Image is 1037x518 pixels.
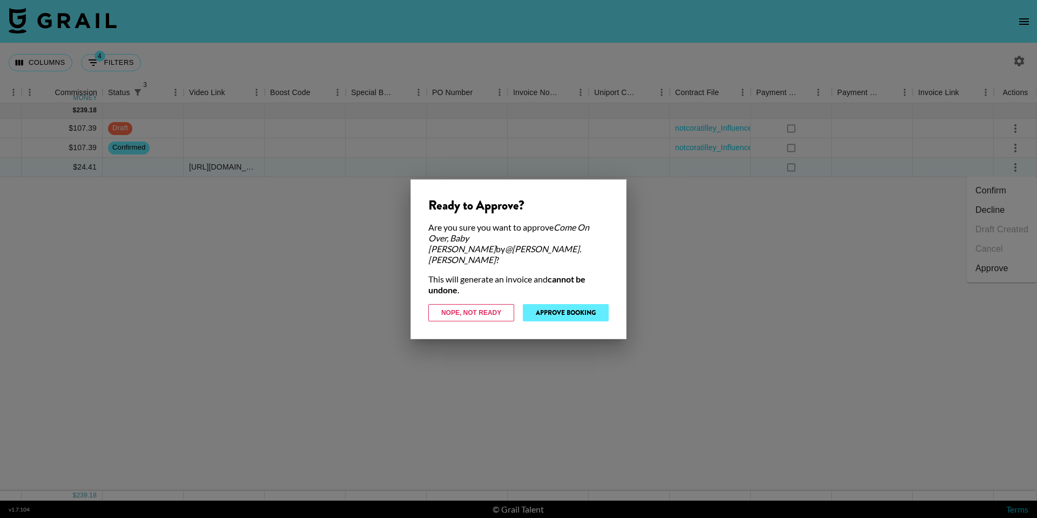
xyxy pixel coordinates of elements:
button: Nope, Not Ready [428,304,514,321]
button: Approve Booking [523,304,609,321]
strong: cannot be undone [428,274,585,295]
div: This will generate an invoice and . [428,274,609,295]
em: Come On Over, Baby [PERSON_NAME] [428,222,589,254]
div: Ready to Approve? [428,197,609,213]
div: Are you sure you want to approve by ? [428,222,609,265]
em: @ [PERSON_NAME].[PERSON_NAME] [428,244,581,265]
